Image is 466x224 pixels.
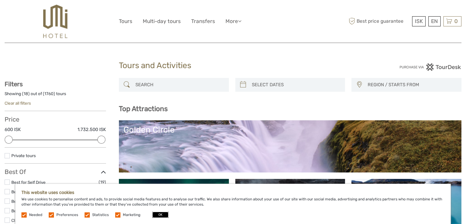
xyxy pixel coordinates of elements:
[56,212,78,218] label: Preferences
[11,218,36,223] a: Classic Tours
[11,153,36,158] a: Private tours
[415,18,423,24] span: ISK
[365,80,458,90] button: REGION / STARTS FROM
[43,5,67,38] img: 526-1e775aa5-7374-4589-9d7e-5793fb20bdfc_logo_big.jpg
[123,125,457,168] a: Golden Circle
[21,190,445,195] h5: This website uses cookies
[11,189,74,194] a: Best of Reykjanes/Eruption Sites
[5,80,23,88] strong: Filters
[78,126,106,133] label: 1.732.500 ISK
[5,126,21,133] label: 600 ISK
[191,17,215,26] a: Transfers
[119,105,168,113] b: Top Attractions
[249,79,342,90] input: SELECT DATES
[99,179,106,186] span: (19)
[5,116,106,123] h3: Price
[15,184,451,224] div: We use cookies to personalise content and ads, to provide social media features and to analyse ou...
[428,16,441,26] div: EN
[399,63,461,71] img: PurchaseViaTourDesk.png
[11,208,38,213] a: Best of Winter
[240,183,341,193] div: Lava and Volcanoes
[29,212,42,218] label: Needed
[225,17,241,26] a: More
[11,199,42,204] a: Best of Summer
[92,212,109,218] label: Statistics
[123,183,224,203] div: Northern Lights in [GEOGRAPHIC_DATA]
[5,91,106,100] div: Showing ( ) out of ( ) tours
[133,79,226,90] input: SEARCH
[356,183,457,203] div: Lagoons, Nature Baths and Spas
[123,212,140,218] label: Marketing
[453,18,459,24] span: 0
[44,91,54,97] label: 1760
[119,61,347,71] h1: Tours and Activities
[152,212,169,218] button: OK
[119,17,132,26] a: Tours
[5,101,31,106] a: Clear all filters
[24,91,28,97] label: 18
[11,180,46,185] a: Best for Self Drive
[9,11,69,16] p: We're away right now. Please check back later!
[143,17,181,26] a: Multi-day tours
[70,10,78,17] button: Open LiveChat chat widget
[347,16,411,26] span: Best price guarantee
[123,125,457,135] div: Golden Circle
[5,168,106,176] h3: Best Of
